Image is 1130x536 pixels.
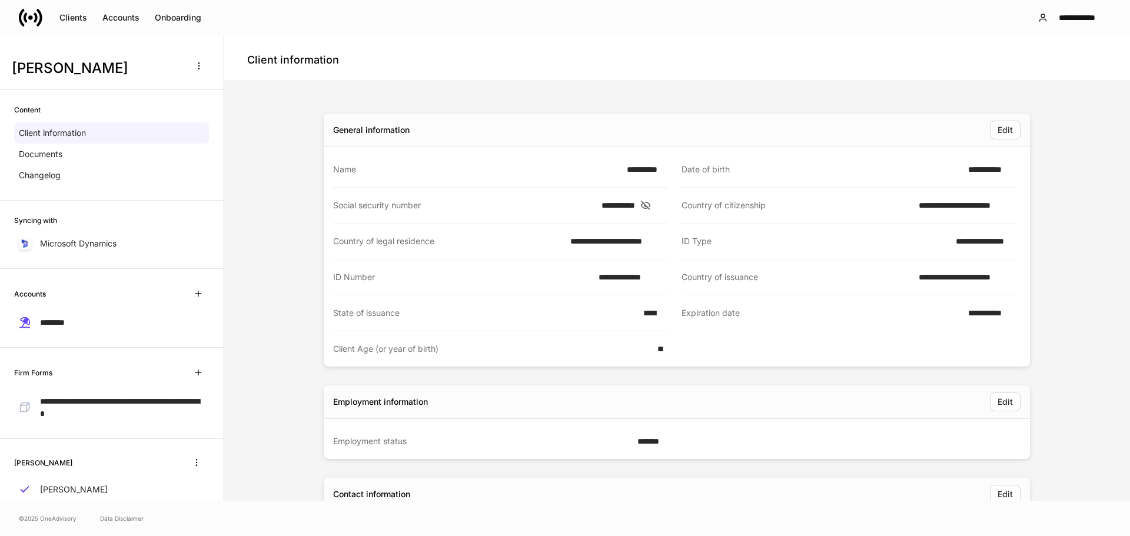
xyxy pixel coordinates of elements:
[682,199,912,211] div: Country of citizenship
[14,288,46,299] h6: Accounts
[333,396,428,408] div: Employment information
[155,14,201,22] div: Onboarding
[14,215,57,226] h6: Syncing with
[682,271,912,283] div: Country of issuance
[14,165,209,186] a: Changelog
[14,367,52,378] h6: Firm Forms
[333,235,563,247] div: Country of legal residence
[19,127,86,139] p: Client information
[14,479,209,500] a: [PERSON_NAME]
[333,307,636,319] div: State of issuance
[19,148,62,160] p: Documents
[990,485,1021,504] button: Edit
[52,8,95,27] button: Clients
[100,514,144,523] a: Data Disclaimer
[19,169,61,181] p: Changelog
[333,271,591,283] div: ID Number
[147,8,209,27] button: Onboarding
[998,490,1013,498] div: Edit
[333,488,410,500] div: Contact information
[682,235,949,247] div: ID Type
[998,126,1013,134] div: Edit
[59,14,87,22] div: Clients
[20,239,29,248] img: sIOyOZvWb5kUEAwh5D03bPzsWHrUXBSdsWHDhg8Ma8+nBQBvlija69eFAv+snJUCyn8AqO+ElBnIpgMAAAAASUVORK5CYII=
[333,164,620,175] div: Name
[998,398,1013,406] div: Edit
[682,164,961,175] div: Date of birth
[333,435,630,447] div: Employment status
[40,238,117,249] p: Microsoft Dynamics
[40,484,108,495] p: [PERSON_NAME]
[102,14,139,22] div: Accounts
[14,457,72,468] h6: [PERSON_NAME]
[14,233,209,254] a: Microsoft Dynamics
[333,199,594,211] div: Social security number
[247,53,339,67] h4: Client information
[14,104,41,115] h6: Content
[95,8,147,27] button: Accounts
[333,124,410,136] div: General information
[990,121,1021,139] button: Edit
[682,307,961,319] div: Expiration date
[19,514,77,523] span: © 2025 OneAdvisory
[333,343,650,355] div: Client Age (or year of birth)
[14,144,209,165] a: Documents
[990,392,1021,411] button: Edit
[12,59,182,78] h3: [PERSON_NAME]
[14,122,209,144] a: Client information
